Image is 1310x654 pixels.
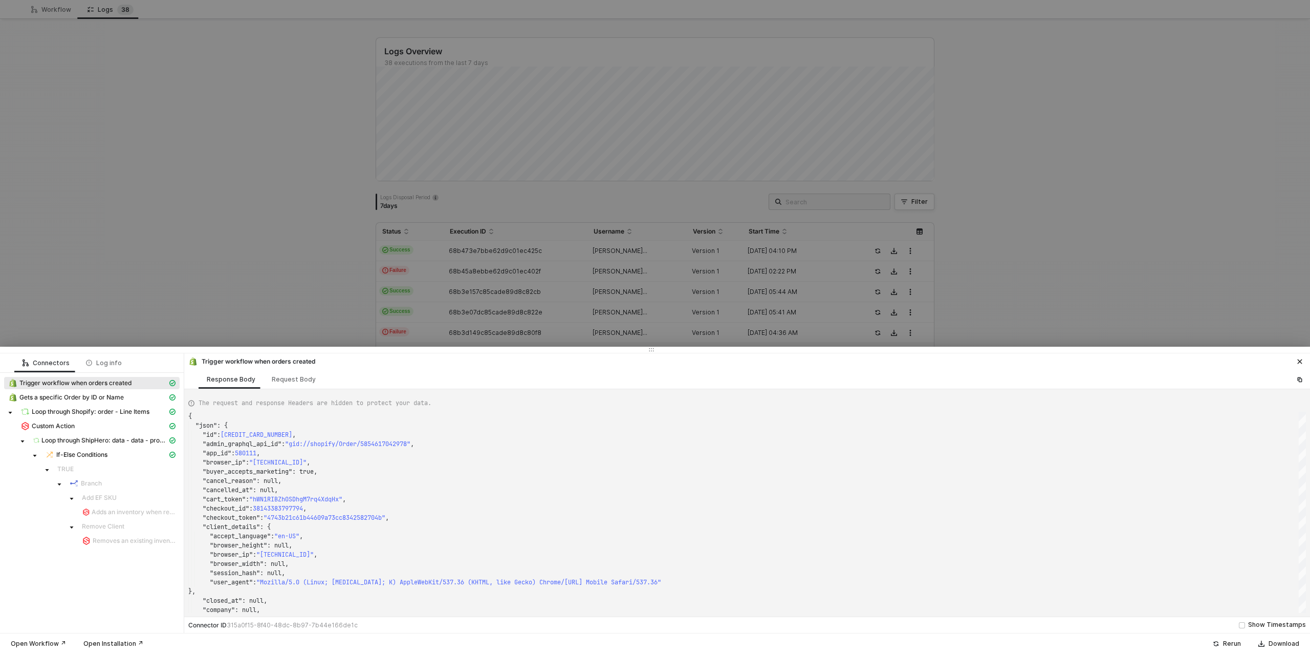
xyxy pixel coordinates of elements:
[217,421,228,430] span: : {
[4,638,73,650] button: Open Workflow ↗
[78,535,180,547] span: Removes an existing inventory
[70,479,78,488] img: integration-icon
[253,486,278,494] span: : null,
[256,477,281,485] span: : null,
[4,391,180,404] span: Gets a specific Order by ID or Name
[169,380,176,386] span: icon-cards
[21,422,29,430] img: integration-icon
[1252,638,1306,650] button: Download
[253,504,303,513] span: 38143383797794
[203,597,242,605] span: "closed_at"
[235,606,260,614] span: : null,
[169,409,176,415] span: icon-cards
[342,495,346,503] span: ,
[210,532,271,540] span: "accept_language"
[292,431,296,439] span: ,
[41,436,167,445] span: Loop through ShipHero: data - data - products - data - Edges
[385,514,389,522] span: ,
[46,451,54,459] img: integration-icon
[314,551,317,559] span: ,
[82,494,117,502] span: Add EF SKU
[188,412,189,421] textarea: Editor content;Press Alt+F1 for Accessibility Options.
[648,347,654,353] span: icon-drag-indicator
[203,523,260,531] span: "client_details"
[207,375,255,384] div: Response Body
[253,578,256,586] span: :
[23,359,70,367] div: Connectors
[217,431,221,439] span: :
[260,569,285,577] span: : null,
[267,541,292,550] span: : null,
[69,496,74,501] span: caret-down
[82,522,124,531] span: Remove Client
[256,551,314,559] span: "[TECHNICAL_ID]"
[1213,641,1219,647] span: icon-success-page
[169,423,176,429] span: icon-cards
[1223,640,1241,648] div: Rerun
[203,477,256,485] span: "cancel_reason"
[249,495,342,503] span: "hWN1RIBZh0SDhgM7rq4XdqHx"
[189,357,197,366] img: integration-icon
[615,578,661,586] span: afari/537.36"
[264,514,385,522] span: "4743b21c61b44609a73cc8342582704b"
[203,440,281,448] span: "admin_graphql_api_id"
[210,551,253,559] span: "browser_ip"
[92,508,176,516] span: Adds an inventory when receiving
[203,449,231,457] span: "app_id"
[299,532,303,540] span: ,
[32,422,75,430] span: Custom Action
[281,440,285,448] span: :
[86,359,122,367] div: Log info
[210,560,264,568] span: "browser_width"
[246,458,249,467] span: :
[203,468,292,476] span: "buyer_accepts_marketing"
[83,640,143,648] div: Open Installation ↗
[285,440,410,448] span: "gid://shopify/Order/5854617042978"
[169,394,176,400] span: icon-cards
[264,560,289,568] span: : null,
[1297,358,1303,365] span: icon-close
[274,532,299,540] span: "en-US"
[188,587,195,596] span: },
[260,523,271,531] span: : {
[169,452,176,458] span: icon-cards
[307,458,310,467] span: ,
[11,640,66,648] div: Open Workflow ↗
[188,412,192,420] span: {
[210,578,253,586] span: "user_agent"
[210,569,260,577] span: "session_hash"
[33,436,39,445] img: integration-icon
[78,492,180,504] span: Add EF SKU
[65,477,180,490] span: Branch
[23,360,29,366] span: icon-logic
[19,393,124,402] span: Gets a specific Order by ID or Name
[188,621,358,629] div: Connector ID
[32,408,149,416] span: Loop through Shopify: order - Line Items
[20,439,25,444] span: caret-down
[271,532,274,540] span: :
[41,449,180,461] span: If-Else Conditions
[169,437,176,444] span: icon-cards
[19,379,132,387] span: Trigger workflow when orders created
[8,410,13,415] span: caret-down
[249,504,253,513] span: :
[45,468,50,473] span: caret-down
[195,421,217,430] span: "json"
[57,465,74,473] span: TRUE
[199,398,431,408] span: The request and response Headers are hidden to protect your data.
[1206,638,1248,650] button: Rerun
[260,514,264,522] span: :
[16,420,180,432] span: Custom Action
[1297,376,1303,383] span: icon-copy-paste
[231,449,235,457] span: :
[203,495,246,503] span: "cart_token"
[188,357,315,366] div: Trigger workflow when orders created
[203,458,246,467] span: "browser_ip"
[256,578,450,586] span: "Mozilla/5.0 (Linux; [MEDICAL_DATA]; K) AppleWebKit/53
[221,431,292,439] span: [CREDIT_CARD_NUMBER]
[81,479,102,488] span: Branch
[235,449,256,457] span: 580111
[303,504,307,513] span: ,
[29,434,180,447] span: Loop through ShipHero: data - data - products - data - Edges
[1258,641,1264,647] span: icon-download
